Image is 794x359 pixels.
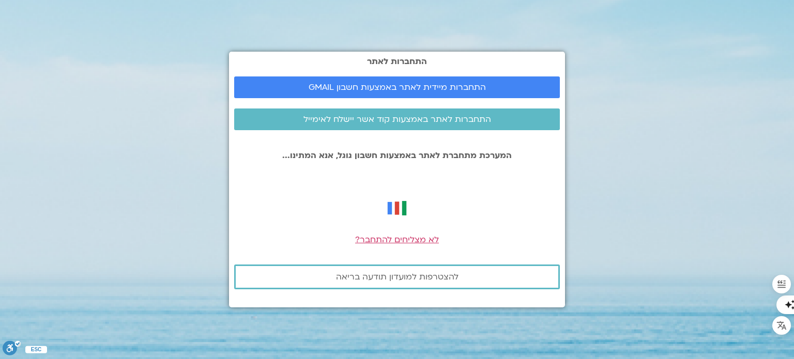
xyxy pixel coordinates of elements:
[234,108,560,130] a: התחברות לאתר באמצעות קוד אשר יישלח לאימייל
[336,272,459,282] span: להצטרפות למועדון תודעה בריאה
[355,234,439,245] a: לא מצליחים להתחבר?
[234,57,560,66] h2: התחברות לאתר
[234,151,560,160] p: המערכת מתחברת לאתר באמצעות חשבון גוגל, אנא המתינו...
[303,115,491,124] span: התחברות לאתר באמצעות קוד אשר יישלח לאימייל
[234,264,560,289] a: להצטרפות למועדון תודעה בריאה
[234,76,560,98] a: התחברות מיידית לאתר באמצעות חשבון GMAIL
[309,83,486,92] span: התחברות מיידית לאתר באמצעות חשבון GMAIL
